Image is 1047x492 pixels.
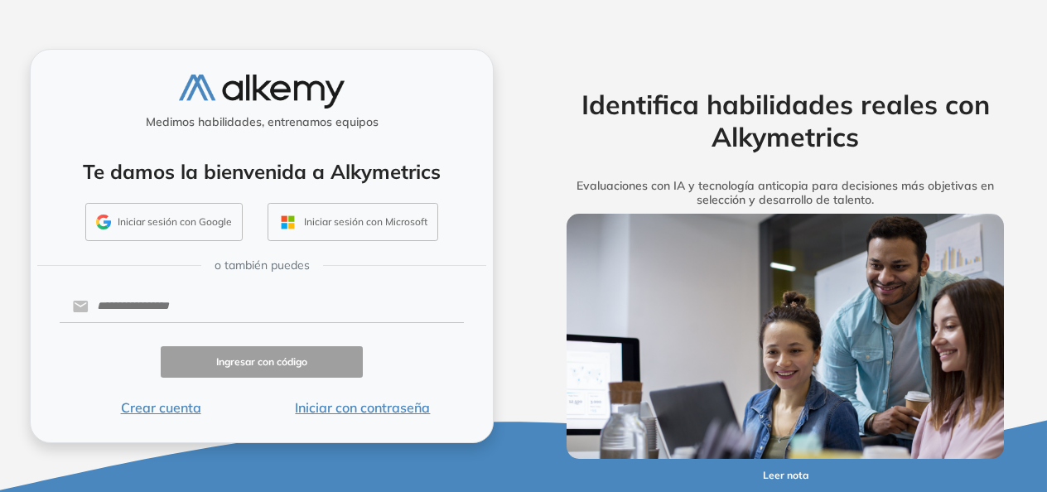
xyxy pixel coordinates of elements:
[567,214,1003,460] img: img-more-info
[543,179,1028,207] h5: Evaluaciones con IA y tecnología anticopia para decisiones más objetivas en selección y desarroll...
[262,398,464,417] button: Iniciar con contraseña
[268,203,438,241] button: Iniciar sesión con Microsoft
[749,300,1047,492] iframe: Chat Widget
[161,346,363,379] button: Ingresar con código
[85,203,243,241] button: Iniciar sesión con Google
[52,160,471,184] h4: Te damos la bienvenida a Alkymetrics
[179,75,345,109] img: logo-alkemy
[96,215,111,229] img: GMAIL_ICON
[725,459,847,491] button: Leer nota
[543,89,1028,152] h2: Identifica habilidades reales con Alkymetrics
[215,257,310,274] span: o también puedes
[278,213,297,232] img: OUTLOOK_ICON
[37,115,486,129] h5: Medimos habilidades, entrenamos equipos
[60,398,262,417] button: Crear cuenta
[749,300,1047,492] div: Widget de chat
